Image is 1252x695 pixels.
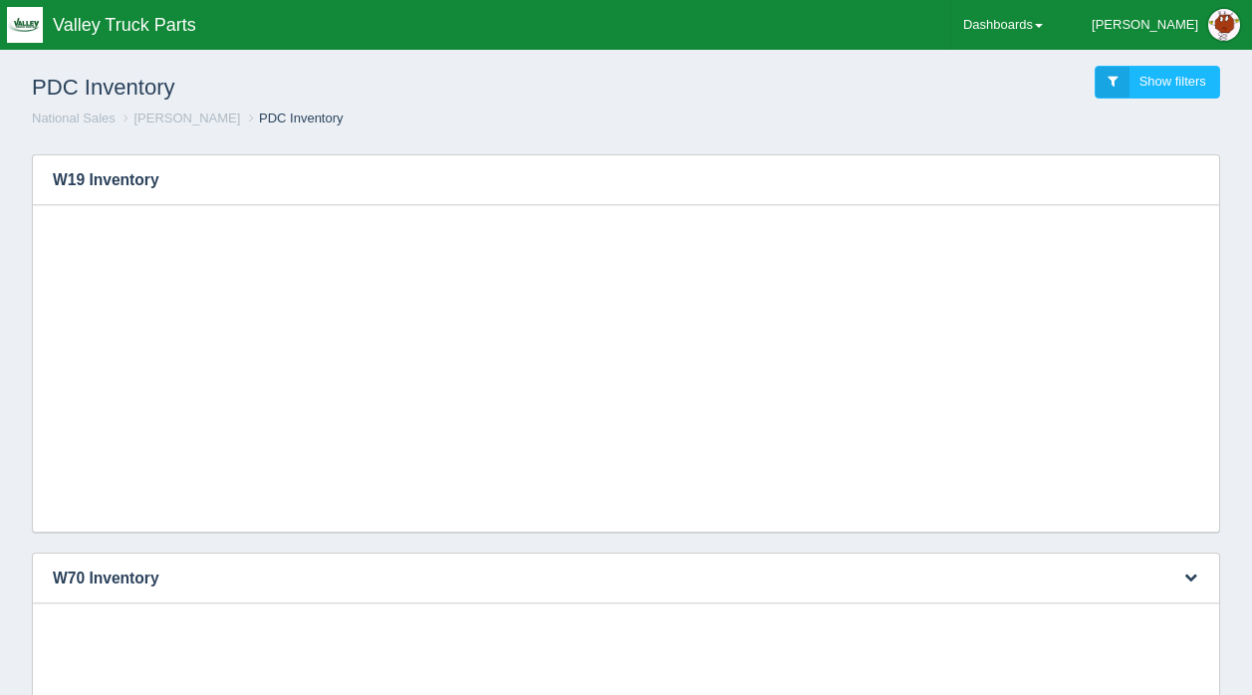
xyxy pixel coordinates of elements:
a: [PERSON_NAME] [133,111,240,125]
li: PDC Inventory [244,110,344,128]
div: [PERSON_NAME] [1092,5,1198,45]
h3: W19 Inventory [33,155,1189,205]
span: Valley Truck Parts [53,15,196,35]
h1: PDC Inventory [32,66,626,110]
span: Show filters [1139,74,1206,89]
img: Profile Picture [1208,9,1240,41]
h3: W70 Inventory [33,554,1158,603]
a: Show filters [1095,66,1220,99]
img: q1blfpkbivjhsugxdrfq.png [7,7,43,43]
a: National Sales [32,111,116,125]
